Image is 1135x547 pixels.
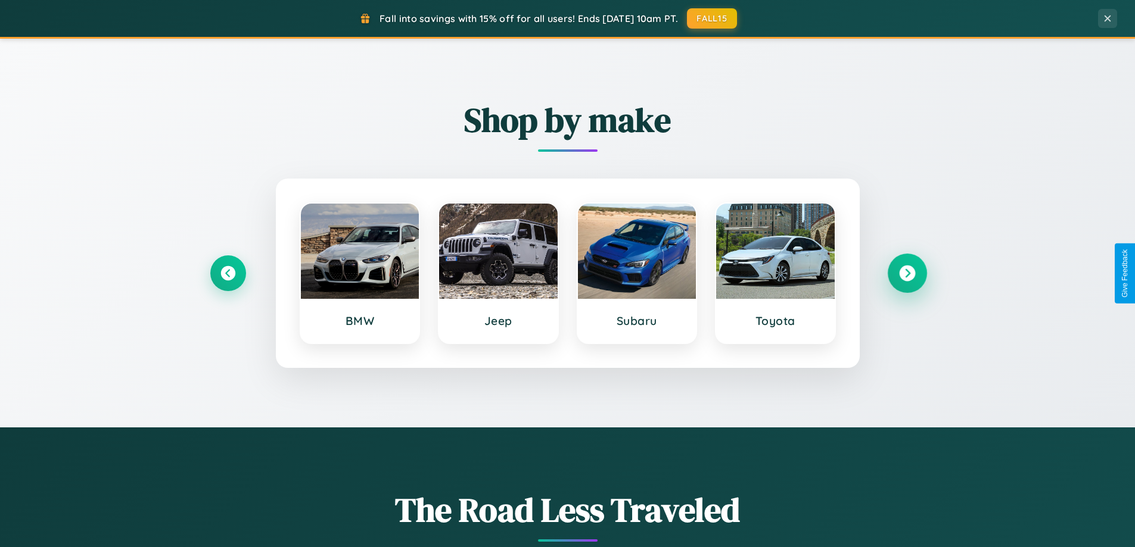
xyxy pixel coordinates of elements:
[380,12,678,24] span: Fall into savings with 15% off for all users! Ends [DATE] 10am PT.
[728,314,823,328] h3: Toyota
[210,487,925,533] h1: The Road Less Traveled
[687,8,737,29] button: FALL15
[451,314,546,328] h3: Jeep
[590,314,685,328] h3: Subaru
[210,97,925,143] h2: Shop by make
[1121,249,1129,298] div: Give Feedback
[313,314,408,328] h3: BMW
